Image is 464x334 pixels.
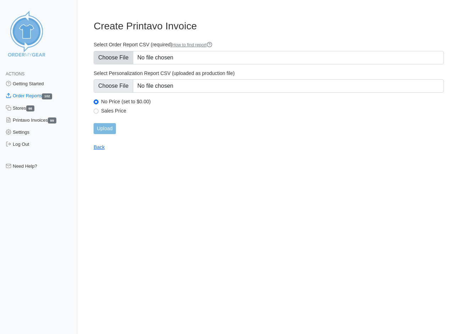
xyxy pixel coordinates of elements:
[94,70,444,76] label: Select Personalization Report CSV (uploaded as production file)
[48,117,56,123] span: 99
[94,20,444,32] h3: Create Printavo Invoice
[172,42,212,47] a: How to find report
[94,144,105,150] a: Back
[101,108,444,114] label: Sales Price
[6,71,24,76] span: Actions
[94,41,444,48] label: Select Order Report CSV (required)
[94,123,116,134] input: Upload
[42,93,52,99] span: 102
[26,105,35,111] span: 98
[101,98,444,105] label: No Price (set to $0.00)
